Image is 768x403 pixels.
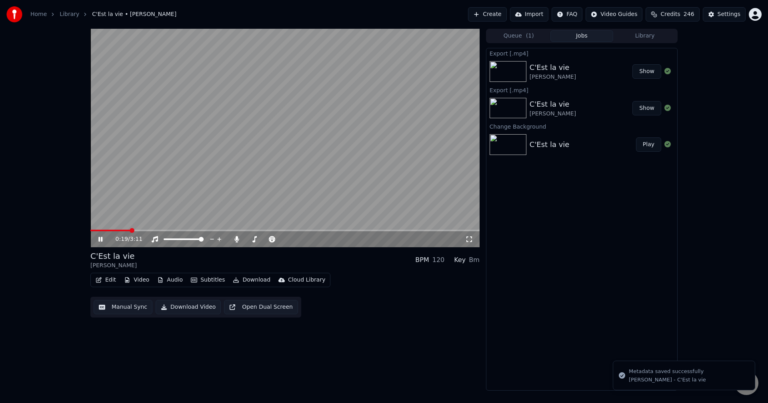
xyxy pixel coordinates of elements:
button: FAQ [552,7,582,22]
button: Edit [92,274,119,286]
button: Subtitles [188,274,228,286]
img: youka [6,6,22,22]
div: C'Est la vie [530,62,576,73]
button: Create [468,7,507,22]
button: Jobs [550,30,614,42]
div: Export [.mp4] [486,48,677,58]
div: [PERSON_NAME] - C'Est la vie [629,376,706,383]
a: Library [60,10,79,18]
button: Show [632,64,661,79]
span: 246 [684,10,694,18]
nav: breadcrumb [30,10,176,18]
div: [PERSON_NAME] [530,73,576,81]
button: Download Video [156,300,221,314]
div: Metadata saved successfully [629,367,706,375]
div: C'Est la vie [90,250,137,262]
button: Video [121,274,152,286]
span: 0:19 [116,235,128,243]
button: Import [510,7,548,22]
div: BPM [415,255,429,265]
div: C'Est la vie [530,99,576,110]
button: Credits246 [646,7,699,22]
button: Download [230,274,274,286]
span: C'Est la vie • [PERSON_NAME] [92,10,176,18]
button: Audio [154,274,186,286]
button: Manual Sync [94,300,152,314]
button: Play [636,137,661,152]
button: Library [613,30,676,42]
span: ( 1 ) [526,32,534,40]
div: [PERSON_NAME] [90,262,137,270]
div: 120 [432,255,445,265]
div: Settings [718,10,740,18]
button: Settings [703,7,746,22]
div: Key [454,255,466,265]
div: / [116,235,135,243]
div: Bm [469,255,480,265]
div: Change Background [486,121,677,131]
div: [PERSON_NAME] [530,110,576,118]
button: Video Guides [586,7,642,22]
span: Credits [660,10,680,18]
div: C'Est la vie [530,139,570,150]
span: 3:11 [130,235,142,243]
button: Show [632,101,661,115]
div: Cloud Library [288,276,325,284]
div: Export [.mp4] [486,85,677,95]
a: Home [30,10,47,18]
button: Queue [487,30,550,42]
button: Open Dual Screen [224,300,298,314]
